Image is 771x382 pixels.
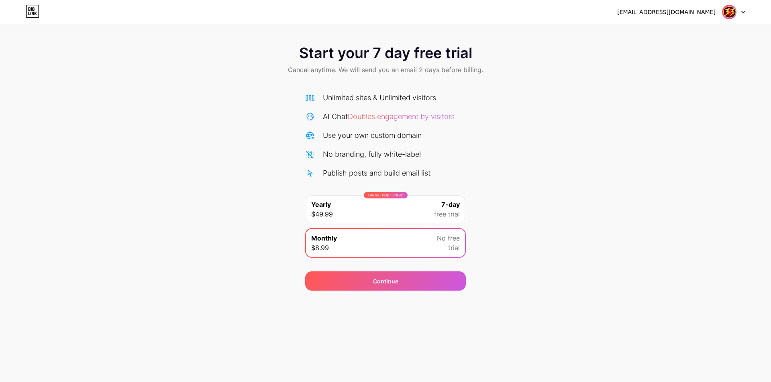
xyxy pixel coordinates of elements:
span: Start your 7 day free trial [299,45,472,61]
span: Doubles engagement by visitors [348,112,455,121]
div: Continue [373,277,398,285]
div: LIMITED TIME : 50% off [364,192,408,198]
div: Unlimited sites & Unlimited visitors [323,92,436,103]
span: free trial [434,209,460,219]
div: No branding, fully white-label [323,149,421,160]
span: $8.99 [311,243,329,253]
div: Publish posts and build email list [323,168,430,178]
span: $49.99 [311,209,333,219]
span: trial [448,243,460,253]
span: 7-day [441,200,460,209]
span: Cancel anytime. We will send you an email 2 days before billing. [288,65,483,75]
span: No free [437,233,460,243]
img: petir33gacor [722,4,737,20]
span: Monthly [311,233,337,243]
div: [EMAIL_ADDRESS][DOMAIN_NAME] [617,8,716,16]
span: Yearly [311,200,331,209]
div: AI Chat [323,111,455,122]
div: Use your own custom domain [323,130,422,141]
